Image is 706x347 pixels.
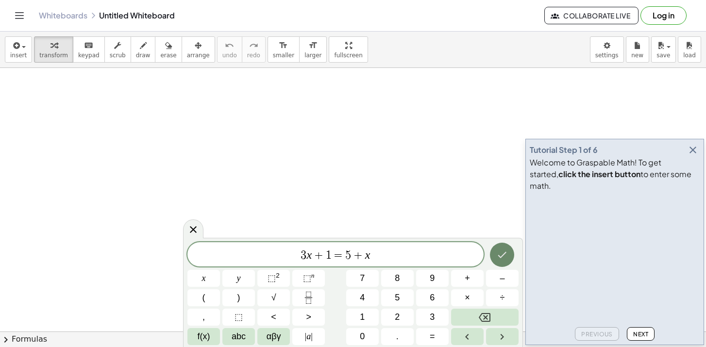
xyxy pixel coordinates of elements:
[276,272,280,279] sup: 2
[430,291,435,304] span: 6
[640,6,687,25] button: Log in
[360,272,365,285] span: 7
[225,40,234,51] i: undo
[500,272,504,285] span: –
[267,330,281,343] span: αβγ
[104,36,131,63] button: scrub
[292,289,325,306] button: Fraction
[34,36,73,63] button: transform
[160,52,176,59] span: erase
[334,52,362,59] span: fullscreen
[627,327,655,341] button: Next
[237,291,240,304] span: )
[626,36,649,63] button: new
[202,311,205,324] span: ,
[247,52,260,59] span: redo
[182,36,215,63] button: arrange
[187,270,220,287] button: x
[416,289,449,306] button: 6
[465,272,470,285] span: +
[110,52,126,59] span: scrub
[232,330,246,343] span: abc
[396,330,399,343] span: .
[305,330,313,343] span: a
[360,311,365,324] span: 1
[500,291,505,304] span: ÷
[198,330,210,343] span: f(x)
[12,8,27,23] button: Toggle navigation
[329,36,368,63] button: fullscreen
[306,311,311,324] span: >
[306,248,312,261] var: x
[202,272,206,285] span: x
[292,270,325,287] button: Superscript
[430,311,435,324] span: 3
[530,157,700,192] div: Welcome to Graspable Math! To get started, to enter some math.
[360,291,365,304] span: 4
[268,36,300,63] button: format_sizesmaller
[326,249,332,261] span: 1
[544,7,639,24] button: Collaborate Live
[39,52,68,59] span: transform
[279,40,288,51] i: format_size
[395,272,400,285] span: 8
[678,36,701,63] button: load
[365,248,370,261] var: x
[395,291,400,304] span: 5
[312,249,326,261] span: +
[656,52,670,59] span: save
[311,331,313,341] span: |
[486,289,519,306] button: Divide
[346,289,379,306] button: 4
[187,52,210,59] span: arrange
[451,309,519,326] button: Backspace
[5,36,32,63] button: insert
[683,52,696,59] span: load
[78,52,100,59] span: keypad
[451,289,484,306] button: Times
[131,36,156,63] button: draw
[187,309,220,326] button: ,
[351,249,365,261] span: +
[136,52,151,59] span: draw
[217,36,242,63] button: undoundo
[465,291,470,304] span: ×
[39,11,87,20] a: Whiteboards
[490,243,514,267] button: Done
[242,36,266,63] button: redoredo
[430,330,435,343] span: =
[360,330,365,343] span: 0
[416,270,449,287] button: 9
[273,52,294,59] span: smaller
[187,289,220,306] button: (
[222,52,237,59] span: undo
[381,289,414,306] button: 5
[590,36,624,63] button: settings
[486,270,519,287] button: Minus
[237,272,241,285] span: y
[595,52,619,59] span: settings
[249,40,258,51] i: redo
[381,309,414,326] button: 2
[271,311,276,324] span: <
[395,311,400,324] span: 2
[235,311,243,324] span: ⬚
[222,328,255,345] button: Alphabet
[416,309,449,326] button: 3
[84,40,93,51] i: keyboard
[633,330,648,338] span: Next
[301,249,306,261] span: 3
[332,249,346,261] span: =
[268,273,276,283] span: ⬚
[486,328,519,345] button: Right arrow
[222,289,255,306] button: )
[416,328,449,345] button: Equals
[311,272,315,279] sup: n
[381,328,414,345] button: .
[631,52,643,59] span: new
[303,273,311,283] span: ⬚
[222,270,255,287] button: y
[257,289,290,306] button: Square root
[304,52,321,59] span: larger
[73,36,105,63] button: keyboardkeypad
